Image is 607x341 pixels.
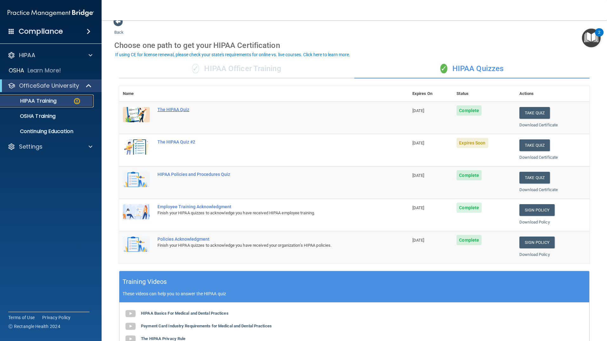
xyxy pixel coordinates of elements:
[519,155,558,160] a: Download Certificate
[119,86,154,102] th: Name
[42,314,71,321] a: Privacy Policy
[124,320,137,333] img: gray_youtube_icon.38fcd6cc.png
[457,203,482,213] span: Complete
[8,82,92,90] a: OfficeSafe University
[157,204,377,209] div: Employee Training Acknowledgment
[412,238,424,243] span: [DATE]
[519,172,550,184] button: Take Quiz
[519,123,558,127] a: Download Certificate
[519,187,558,192] a: Download Certificate
[412,141,424,145] span: [DATE]
[457,138,488,148] span: Expires Soon
[412,173,424,178] span: [DATE]
[519,220,550,224] a: Download Policy
[123,291,586,296] p: These videos can help you to answer the HIPAA quiz
[115,52,350,57] div: If using CE for license renewal, please check your state's requirements for online vs. live cours...
[519,252,550,257] a: Download Policy
[519,237,555,248] a: Sign Policy
[114,22,123,35] a: Back
[598,32,600,41] div: 2
[519,107,550,119] button: Take Quiz
[157,172,377,177] div: HIPAA Policies and Procedures Quiz
[4,113,56,119] p: OSHA Training
[8,143,92,150] a: Settings
[8,7,94,19] img: PMB logo
[28,67,61,74] p: Learn More!
[412,108,424,113] span: [DATE]
[457,105,482,116] span: Complete
[19,51,35,59] p: HIPAA
[457,235,482,245] span: Complete
[8,323,60,330] span: Ⓒ Rectangle Health 2024
[519,139,550,151] button: Take Quiz
[141,336,185,341] b: The HIPAA Privacy Rule
[157,237,377,242] div: Policies Acknowledgment
[141,311,229,316] b: HIPAA Basics For Medical and Dental Practices
[19,143,43,150] p: Settings
[157,139,377,144] div: The HIPAA Quiz #2
[354,59,590,78] div: HIPAA Quizzes
[412,205,424,210] span: [DATE]
[575,297,599,321] iframe: Drift Widget Chat Controller
[157,209,377,217] div: Finish your HIPAA quizzes to acknowledge you have received HIPAA employee training.
[8,314,35,321] a: Terms of Use
[124,307,137,320] img: gray_youtube_icon.38fcd6cc.png
[516,86,590,102] th: Actions
[8,51,92,59] a: HIPAA
[73,97,81,105] img: warning-circle.0cc9ac19.png
[9,67,24,74] p: OSHA
[19,82,79,90] p: OfficeSafe University
[453,86,516,102] th: Status
[123,276,167,287] h5: Training Videos
[440,64,447,73] span: ✓
[119,59,354,78] div: HIPAA Officer Training
[4,128,91,135] p: Continuing Education
[409,86,453,102] th: Expires On
[519,204,555,216] a: Sign Policy
[114,36,594,55] div: Choose one path to get your HIPAA Certification
[19,27,63,36] h4: Compliance
[141,324,272,328] b: Payment Card Industry Requirements for Medical and Dental Practices
[4,98,57,104] p: HIPAA Training
[582,29,601,47] button: Open Resource Center, 2 new notifications
[192,64,199,73] span: ✓
[157,242,377,249] div: Finish your HIPAA quizzes to acknowledge you have received your organization’s HIPAA policies.
[457,170,482,180] span: Complete
[157,107,377,112] div: The HIPAA Quiz
[114,51,351,58] button: If using CE for license renewal, please check your state's requirements for online vs. live cours...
